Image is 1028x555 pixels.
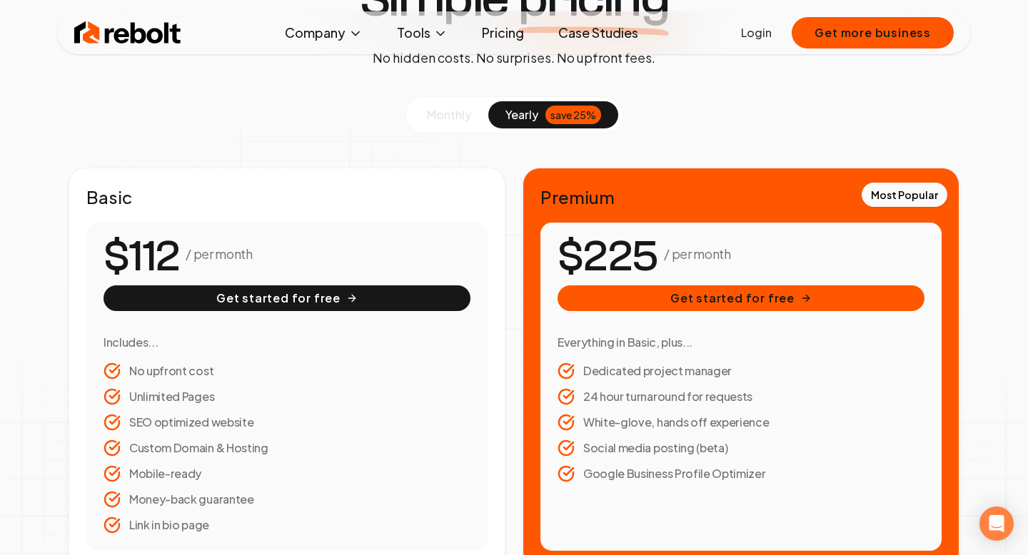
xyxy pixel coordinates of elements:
[86,185,488,208] h2: Basic
[427,107,471,122] span: monthly
[488,101,618,128] button: yearlysave 25%
[104,516,470,534] li: Link in bio page
[385,19,459,47] button: Tools
[540,185,942,208] h2: Premium
[186,244,252,264] p: / per month
[558,362,924,380] li: Dedicated project manager
[373,48,655,68] p: No hidden costs. No surprises. No upfront fees.
[104,439,470,457] li: Custom Domain & Hosting
[547,19,650,47] a: Case Studies
[862,183,947,207] div: Most Popular
[664,244,730,264] p: / per month
[979,506,1014,541] div: Open Intercom Messenger
[558,225,658,289] number-flow-react: $225
[273,19,374,47] button: Company
[104,388,470,405] li: Unlimited Pages
[558,439,924,457] li: Social media posting (beta)
[104,362,470,380] li: No upfront cost
[505,106,538,123] span: yearly
[104,285,470,311] button: Get started for free
[792,17,954,49] button: Get more business
[104,334,470,351] h3: Includes...
[558,414,924,431] li: White-glove, hands off experience
[104,225,180,289] number-flow-react: $112
[410,101,488,128] button: monthly
[104,414,470,431] li: SEO optimized website
[104,491,470,508] li: Money-back guarantee
[558,334,924,351] h3: Everything in Basic, plus...
[558,285,924,311] button: Get started for free
[74,19,181,47] img: Rebolt Logo
[558,465,924,482] li: Google Business Profile Optimizer
[545,106,601,124] div: save 25%
[470,19,535,47] a: Pricing
[741,24,772,41] a: Login
[558,388,924,405] li: 24 hour turnaround for requests
[104,465,470,482] li: Mobile-ready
